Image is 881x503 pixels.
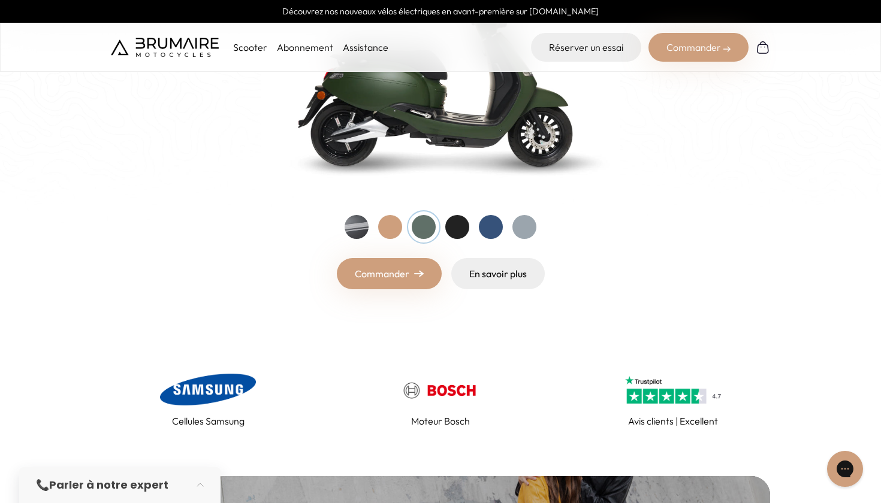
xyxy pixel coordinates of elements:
[343,41,388,53] a: Assistance
[451,258,545,289] a: En savoir plus
[576,371,770,428] a: Avis clients | Excellent
[277,41,333,53] a: Abonnement
[337,258,442,289] a: Commander
[343,371,538,428] a: Moteur Bosch
[628,414,718,428] p: Avis clients | Excellent
[531,33,641,62] a: Réserver un essai
[172,414,245,428] p: Cellules Samsung
[411,414,470,428] p: Moteur Bosch
[648,33,749,62] div: Commander
[821,447,869,491] iframe: Gorgias live chat messenger
[414,270,424,277] img: right-arrow.png
[756,40,770,54] img: Panier
[723,46,731,53] img: right-arrow-2.png
[111,38,219,57] img: Brumaire Motocycles
[233,40,267,54] p: Scooter
[111,371,305,428] a: Cellules Samsung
